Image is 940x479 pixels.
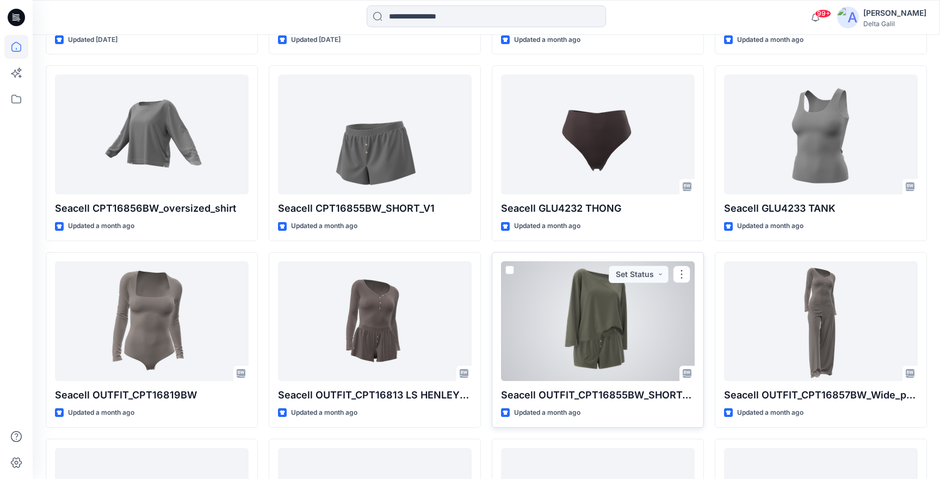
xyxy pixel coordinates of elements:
div: Delta Galil [863,20,926,28]
p: Updated a month ago [737,220,803,232]
p: Updated a month ago [514,407,580,419]
a: Seacell OUTFIT_CPT16855BW_SHORT_V1_CPT16856BW_oversized_shirt [501,261,695,381]
p: Seacell OUTFIT_CPT16857BW_Wide_pants_CPT16813 [PERSON_NAME] [724,388,918,403]
p: Updated a month ago [514,34,580,46]
a: Seacell OUTFIT_CPT16813 LS HENLEY_CPT16855BW_SHORT_SUIT [278,261,472,381]
p: Updated a month ago [737,34,803,46]
a: Seacell OUTFIT_CPT16819BW [55,261,249,381]
p: Seacell OUTFIT_CPT16819BW [55,388,249,403]
div: [PERSON_NAME] [863,7,926,20]
a: Seacell CPT16855BW_SHORT_V1 [278,75,472,194]
p: Updated a month ago [514,220,580,232]
p: Updated a month ago [291,220,357,232]
p: Updated a month ago [291,407,357,419]
p: Seacell OUTFIT_CPT16855BW_SHORT_V1_CPT16856BW_oversized_shirt [501,388,695,403]
p: Seacell CPT16855BW_SHORT_V1 [278,201,472,216]
p: Updated [DATE] [68,34,117,46]
a: Seacell CPT16856BW_oversized_shirt [55,75,249,194]
a: Seacell GLU4232 THONG [501,75,695,194]
p: Seacell OUTFIT_CPT16813 LS HENLEY_CPT16855BW_SHORT_SUIT [278,388,472,403]
p: Updated a month ago [68,220,134,232]
a: Seacell OUTFIT_CPT16857BW_Wide_pants_CPT16813 LS HENLEY [724,261,918,381]
p: Updated a month ago [737,407,803,419]
span: 99+ [815,9,831,18]
a: Seacell GLU4233 TANK [724,75,918,194]
p: Seacell GLU4233 TANK [724,201,918,216]
p: Seacell GLU4232 THONG [501,201,695,216]
img: avatar [837,7,859,28]
p: Updated a month ago [68,407,134,419]
p: Seacell CPT16856BW_oversized_shirt [55,201,249,216]
p: Updated [DATE] [291,34,341,46]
